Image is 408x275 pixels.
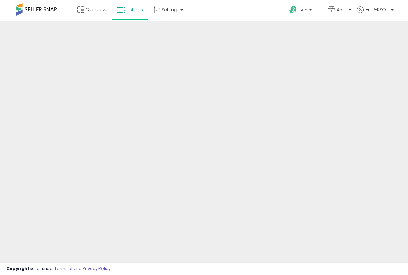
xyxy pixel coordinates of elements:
i: Get Help [289,6,297,14]
a: Hi [PERSON_NAME] [357,6,394,21]
div: seller snap | | [6,266,111,272]
a: Privacy Policy [83,265,111,271]
span: Overview [85,6,106,13]
span: Hi [PERSON_NAME] [365,6,389,13]
a: Help [284,1,323,21]
span: Help [299,7,307,13]
strong: Copyright [6,265,30,271]
span: Listings [127,6,143,13]
a: Terms of Use [55,265,82,271]
span: A5 IT [337,6,347,13]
